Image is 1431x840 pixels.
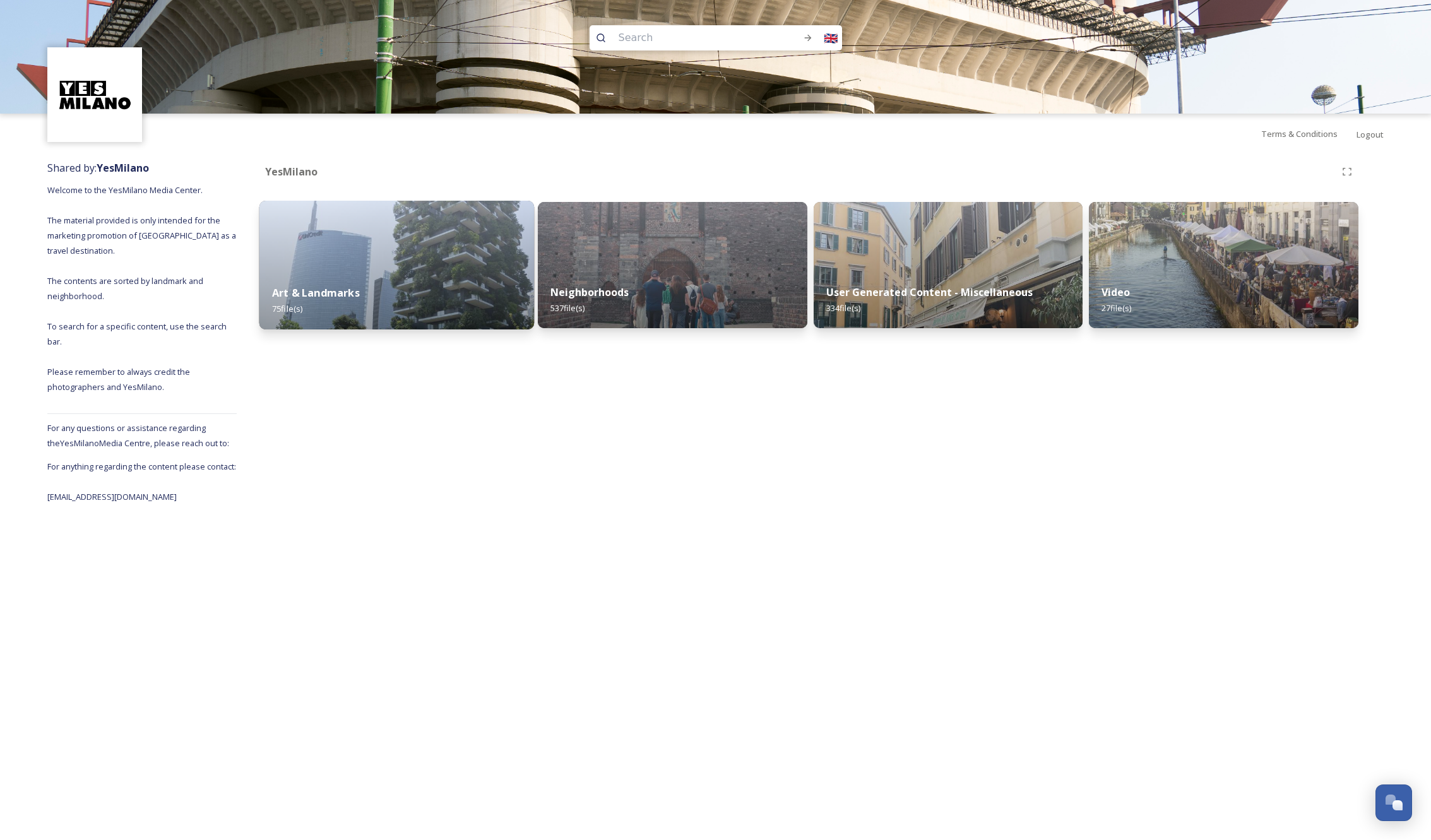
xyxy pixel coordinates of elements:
[538,202,807,328] img: SEMPIONE.CASTELLO01660420.jpg
[259,201,534,329] img: Isola_Yesilano_AnnaDellaBadia_880.jpg
[1101,285,1130,299] strong: Video
[1375,784,1412,821] button: Open Chat
[1261,128,1338,139] span: Terms & Conditions
[550,302,585,314] span: 537 file(s)
[47,184,238,393] span: Welcome to the YesMilano Media Center. The material provided is only intended for the marketing p...
[272,303,302,314] span: 75 file(s)
[826,285,1033,299] strong: User Generated Content - Miscellaneous
[814,202,1083,328] img: 39056706942e726a10cb66607dbfc22c2ba330fd249abd295dd4e57aab3ba313.jpg
[826,302,860,314] span: 334 file(s)
[47,461,238,502] span: For anything regarding the content please contact: [EMAIL_ADDRESS][DOMAIN_NAME]
[97,161,149,175] strong: YesMilano
[49,49,141,141] img: Logo%20YesMilano%40150x.png
[1261,126,1357,141] a: Terms & Conditions
[47,161,149,175] span: Shared by:
[265,165,318,179] strong: YesMilano
[272,286,360,300] strong: Art & Landmarks
[1089,202,1358,328] img: Mercato_Navigli_YesMilano_AnnaDellaBadia_4230.JPG
[47,422,229,449] span: For any questions or assistance regarding the YesMilano Media Centre, please reach out to:
[1101,302,1131,314] span: 27 file(s)
[550,285,629,299] strong: Neighborhoods
[612,24,774,52] input: Search
[1357,129,1384,140] span: Logout
[819,27,842,49] div: 🇬🇧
